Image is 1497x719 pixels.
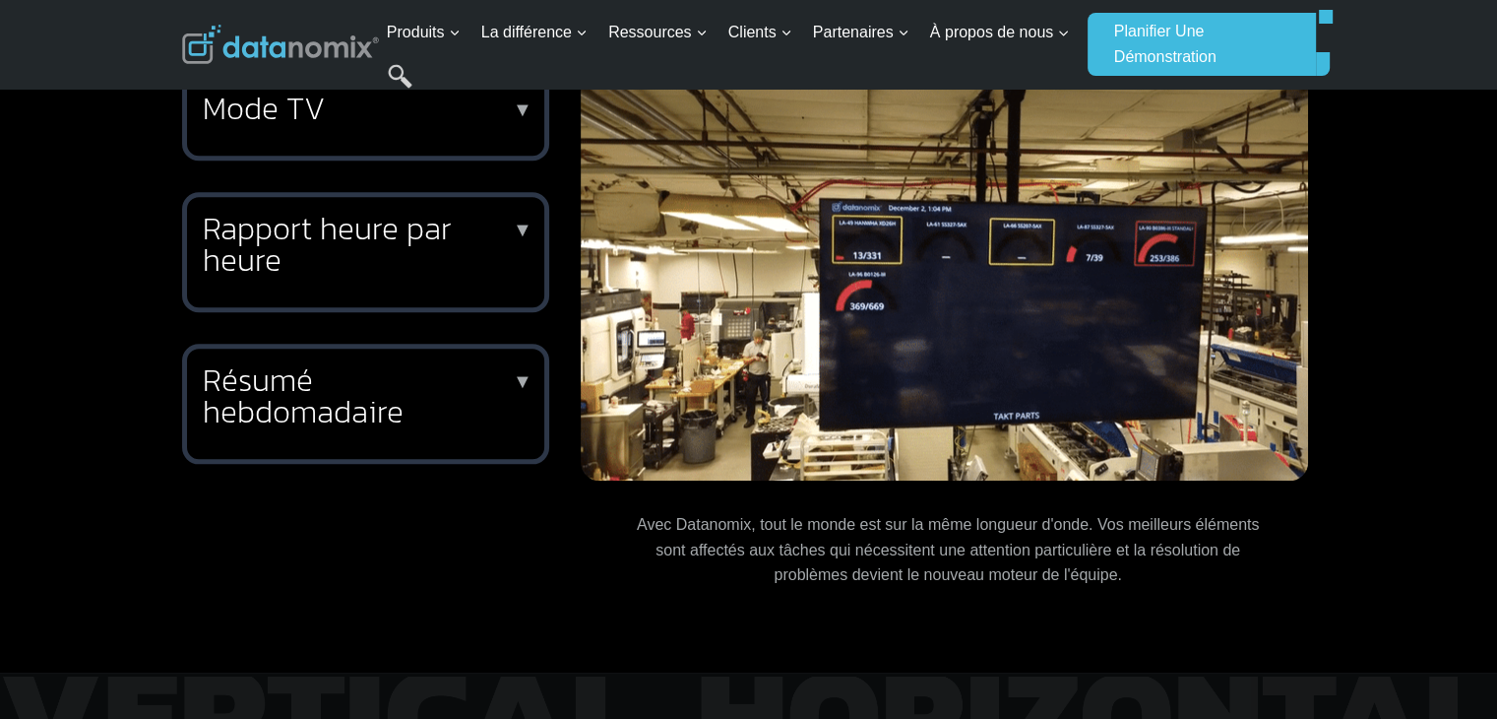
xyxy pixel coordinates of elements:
[443,1,532,19] font: Nom de famille
[637,516,1259,583] font: Avec Datanomix, tout le monde est sur la même longueur d'onde. Vos meilleurs éléments sont affect...
[481,24,572,40] font: La différence
[513,219,532,240] font: ▼
[387,24,445,40] font: Produits
[530,439,532,453] font: .
[203,357,404,435] font: Résumé hebdomadaire
[401,439,530,453] a: politique de confidentialité
[513,370,532,392] font: ▼
[264,439,362,453] a: conditions générales
[930,24,1053,40] font: À propos de nous
[581,72,1308,481] img: Le mode TV de Datanomix permet de reprogrammer les performances de production en atelier
[1114,23,1216,65] font: Planifier une démonstration
[362,439,401,453] font: et notre
[443,243,512,261] font: État/Région
[513,98,532,120] font: ▼
[443,82,573,99] font: Numéro de téléphone
[813,24,894,40] font: Partenaires
[203,85,325,132] font: Mode TV
[728,24,777,40] font: Clients
[608,24,691,40] font: Ressources
[182,25,379,64] img: Datanomix
[203,205,452,284] font: Rapport heure par heure
[1088,13,1316,76] a: Planifier une démonstration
